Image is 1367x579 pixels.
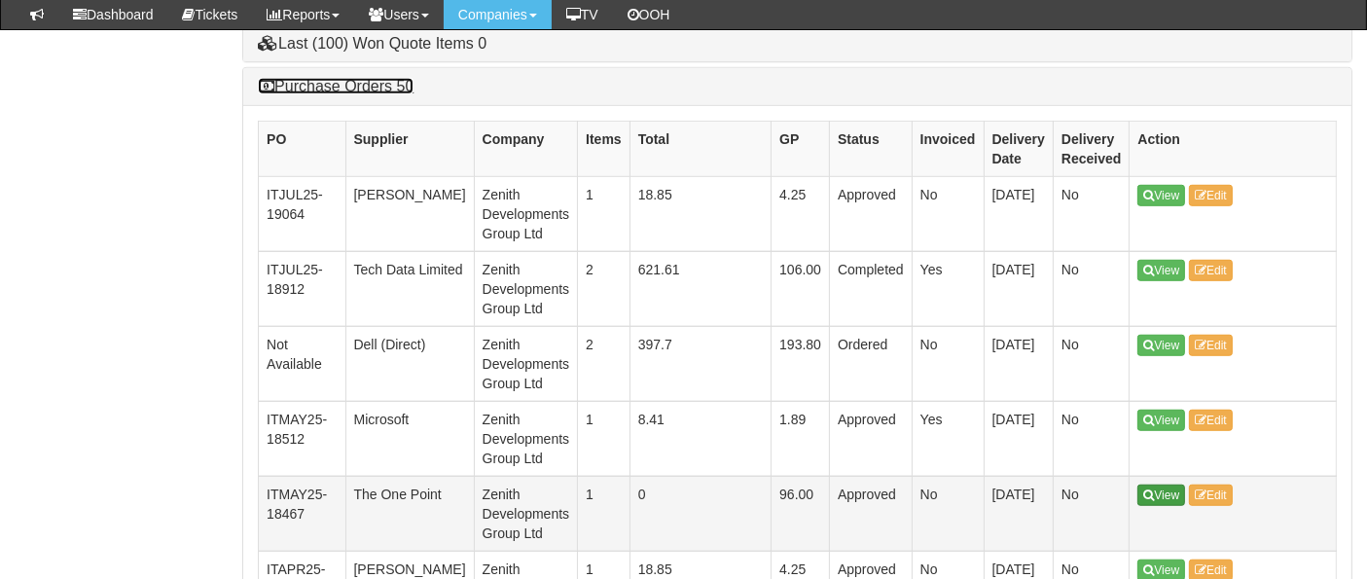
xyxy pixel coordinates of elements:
td: 4.25 [772,176,830,251]
td: Zenith Developments Group Ltd [474,251,577,326]
a: View [1137,410,1185,431]
td: No [1054,176,1130,251]
td: 2 [578,326,630,401]
td: No [912,476,984,551]
td: No [912,326,984,401]
a: View [1137,260,1185,281]
td: Zenith Developments Group Ltd [474,176,577,251]
td: 1 [578,476,630,551]
td: 621.61 [630,251,771,326]
th: Invoiced [912,121,984,176]
th: PO [259,121,345,176]
td: 0 [630,476,771,551]
th: Status [830,121,913,176]
td: 1 [578,401,630,476]
td: [DATE] [984,251,1053,326]
td: 96.00 [772,476,830,551]
td: [DATE] [984,176,1053,251]
a: Edit [1189,335,1233,356]
td: Dell (Direct) [345,326,474,401]
td: [DATE] [984,476,1053,551]
td: No [1054,326,1130,401]
td: Completed [830,251,913,326]
td: ITMAY25-18467 [259,476,345,551]
a: Last (100) Won Quote Items 0 [258,35,486,52]
td: Tech Data Limited [345,251,474,326]
th: Company [474,121,577,176]
td: Ordered [830,326,913,401]
td: 8.41 [630,401,771,476]
td: ITJUL25-18912 [259,251,345,326]
td: 1.89 [772,401,830,476]
a: Edit [1189,410,1233,431]
td: 106.00 [772,251,830,326]
td: Zenith Developments Group Ltd [474,401,577,476]
a: View [1137,335,1185,356]
td: Microsoft [345,401,474,476]
td: Yes [912,401,984,476]
td: [DATE] [984,326,1053,401]
a: View [1137,485,1185,506]
td: ITMAY25-18512 [259,401,345,476]
th: Delivery Date [984,121,1053,176]
td: 18.85 [630,176,771,251]
td: No [1054,401,1130,476]
td: Yes [912,251,984,326]
td: The One Point [345,476,474,551]
th: Supplier [345,121,474,176]
th: Action [1130,121,1337,176]
td: 397.7 [630,326,771,401]
td: 193.80 [772,326,830,401]
th: Items [578,121,630,176]
th: Delivery Received [1054,121,1130,176]
td: Zenith Developments Group Ltd [474,476,577,551]
td: No [912,176,984,251]
th: Total [630,121,771,176]
td: [DATE] [984,401,1053,476]
th: GP [772,121,830,176]
td: Approved [830,476,913,551]
td: No [1054,251,1130,326]
td: Not Available [259,326,345,401]
a: Edit [1189,185,1233,206]
a: Edit [1189,485,1233,506]
td: 2 [578,251,630,326]
a: View [1137,185,1185,206]
td: Zenith Developments Group Ltd [474,326,577,401]
td: [PERSON_NAME] [345,176,474,251]
a: Edit [1189,260,1233,281]
a: Purchase Orders 50 [258,78,414,94]
td: ITJUL25-19064 [259,176,345,251]
td: Approved [830,176,913,251]
td: 1 [578,176,630,251]
td: No [1054,476,1130,551]
td: Approved [830,401,913,476]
